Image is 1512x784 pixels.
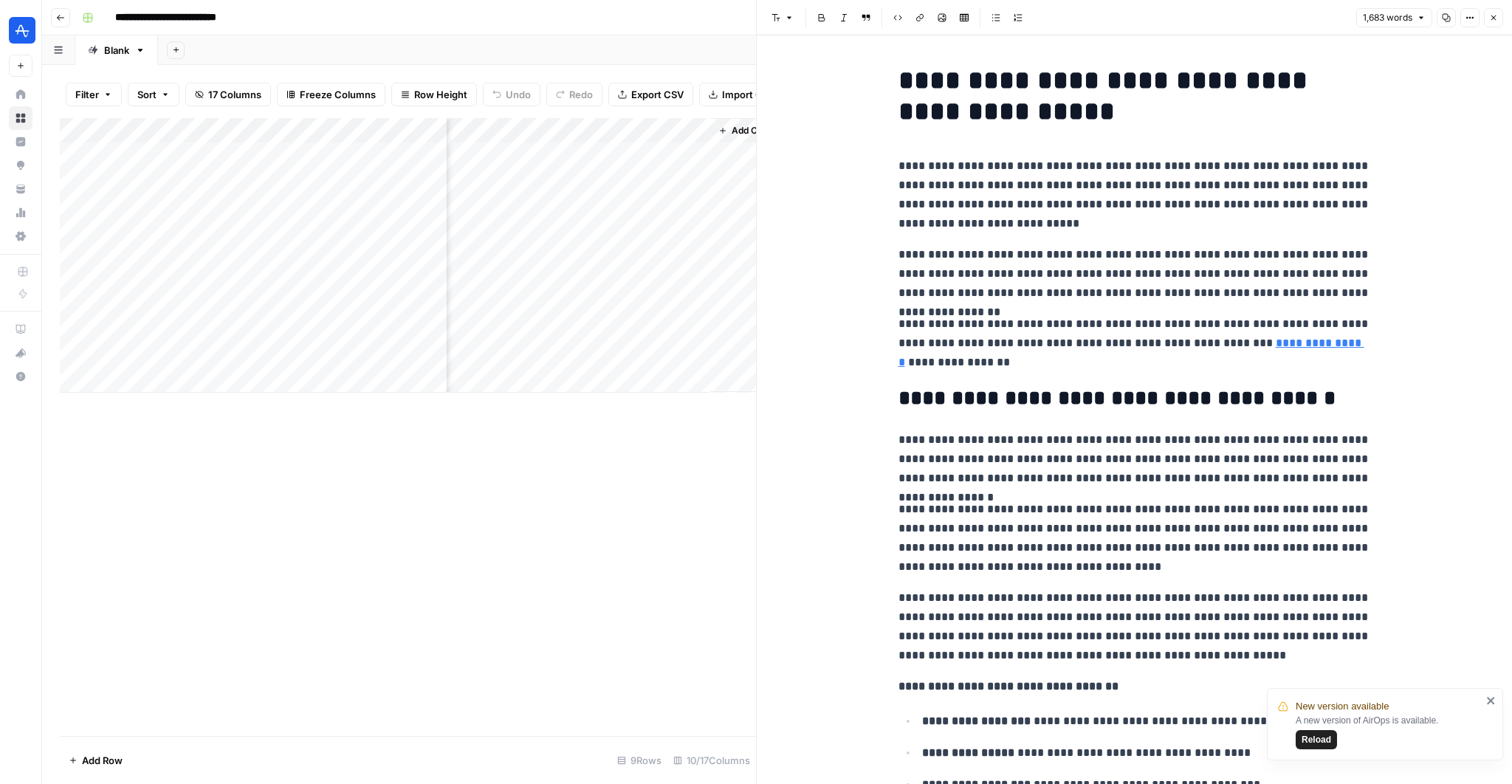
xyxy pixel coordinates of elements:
span: Undo [506,87,531,102]
a: Opportunities [9,154,32,177]
span: Export CSV [631,87,684,102]
div: 9 Rows [611,749,667,772]
span: Add Column [732,124,783,137]
button: Import CSV [699,83,785,106]
a: Insights [9,130,32,154]
button: Export CSV [608,83,693,106]
button: Filter [66,83,122,106]
a: Usage [9,201,32,224]
div: A new version of AirOps is available. [1296,714,1482,749]
span: 17 Columns [208,87,261,102]
button: 17 Columns [185,83,271,106]
span: Redo [569,87,593,102]
button: Add Column [712,121,789,140]
button: Freeze Columns [277,83,385,106]
button: 1,683 words [1356,8,1432,27]
button: Sort [128,83,179,106]
span: Row Height [414,87,467,102]
button: Undo [483,83,540,106]
a: Home [9,83,32,106]
a: Blank [75,35,158,65]
a: Settings [9,224,32,248]
button: What's new? [9,341,32,365]
button: Workspace: Amplitude [9,12,32,49]
img: Amplitude Logo [9,17,35,44]
a: Browse [9,106,32,130]
span: Add Row [82,753,123,768]
button: Help + Support [9,365,32,388]
span: Freeze Columns [300,87,376,102]
span: Reload [1302,733,1331,746]
span: New version available [1296,699,1389,714]
span: Sort [137,87,157,102]
div: What's new? [10,342,32,364]
span: Filter [75,87,99,102]
span: 1,683 words [1363,11,1412,24]
div: 10/17 Columns [667,749,756,772]
button: Add Row [60,749,131,772]
a: Your Data [9,177,32,201]
a: AirOps Academy [9,317,32,341]
button: Row Height [391,83,477,106]
span: Import CSV [722,87,775,102]
button: Redo [546,83,602,106]
button: Reload [1296,730,1337,749]
div: Blank [104,43,129,58]
button: close [1486,695,1496,706]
